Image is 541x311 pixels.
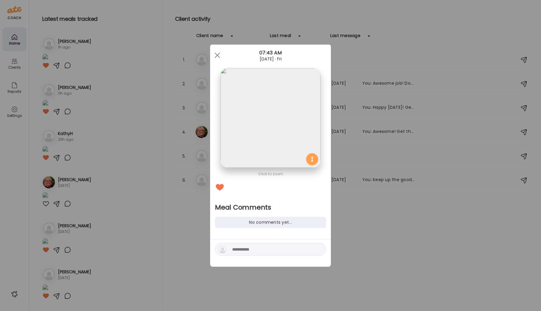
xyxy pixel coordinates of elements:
img: images%2FMTny8fGZ1zOH0uuf6Y6gitpLC3h1%2F1MYCETwD8Ji9c31IBFXW%2FlmH9r1Bs0SnH7id0srfp_1080 [220,68,320,168]
h2: Meal Comments [215,203,326,212]
div: 07:43 AM [210,49,331,57]
img: bg-avatar-default.svg [218,245,227,254]
div: No comments yet... [215,217,326,228]
div: [DATE] · Fri [210,57,331,61]
div: Click to zoom [215,171,326,178]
